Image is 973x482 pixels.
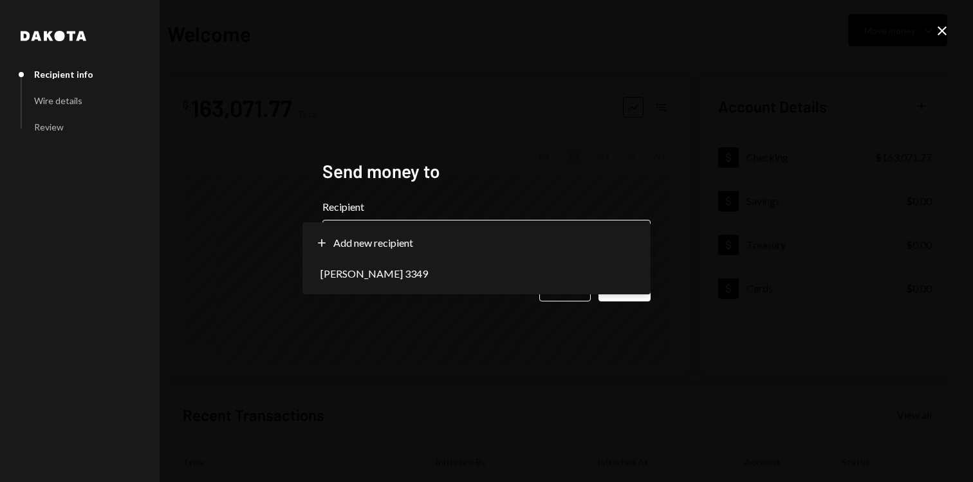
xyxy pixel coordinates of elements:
[322,159,651,184] h2: Send money to
[322,220,651,256] button: Recipient
[34,121,64,132] div: Review
[34,69,93,80] div: Recipient info
[34,95,82,106] div: Wire details
[320,266,428,281] span: [PERSON_NAME] 3349
[322,199,651,215] label: Recipient
[333,235,413,251] span: Add new recipient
